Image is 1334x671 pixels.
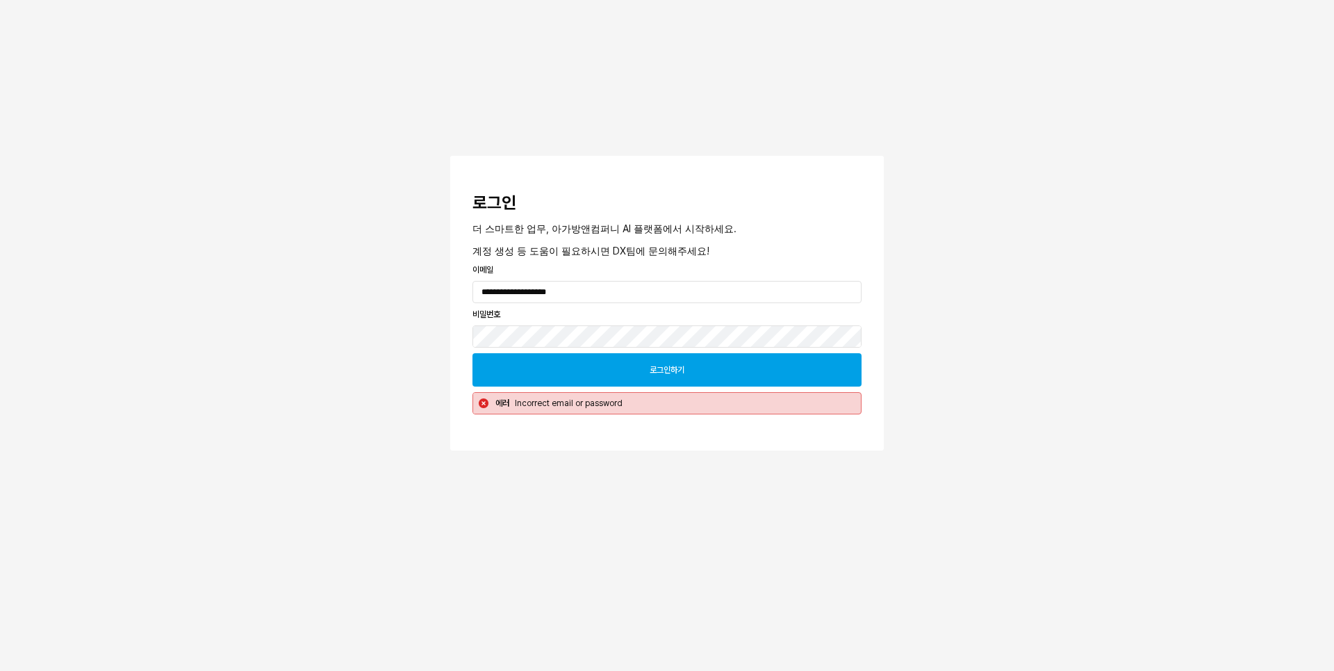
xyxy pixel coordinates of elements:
[472,221,862,236] p: 더 스마트한 업무, 아가방앤컴퍼니 AI 플랫폼에서 시작하세요.
[650,364,684,375] p: 로그인하기
[515,397,850,410] p: Incorrect email or password
[472,193,862,213] h3: 로그인
[472,353,862,387] button: 로그인하기
[472,264,862,276] p: 이메일
[472,243,862,258] p: 계정 생성 등 도움이 필요하시면 DX팀에 문의해주세요!
[472,308,862,321] p: 비밀번호
[495,397,509,410] p: 에러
